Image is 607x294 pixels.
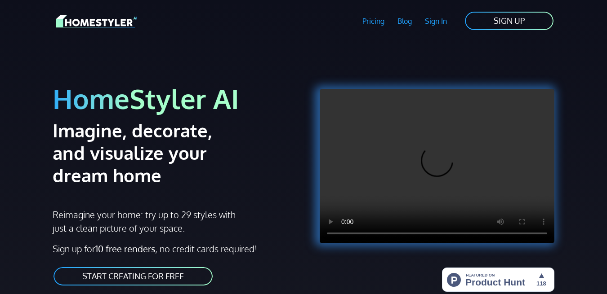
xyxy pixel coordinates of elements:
p: Sign up for , no credit cards required! [53,242,298,255]
a: Pricing [356,11,391,31]
a: Blog [391,11,418,31]
img: HomeStyler AI logo [56,13,137,29]
p: Reimagine your home: try up to 29 styles with just a clean picture of your space. [53,208,237,235]
img: HomeStyler AI - Interior Design Made Easy: One Click to Your Dream Home | Product Hunt [442,268,554,292]
a: Sign In [418,11,453,31]
strong: 10 free renders [95,243,155,255]
h1: HomeStyler AI [53,82,298,115]
h2: Imagine, decorate, and visualize your dream home [53,119,249,186]
a: START CREATING FOR FREE [53,266,214,286]
a: SIGN UP [464,11,554,31]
